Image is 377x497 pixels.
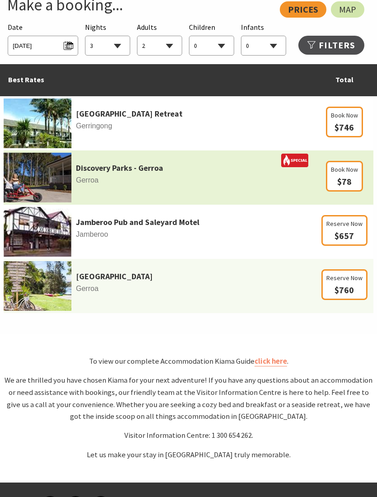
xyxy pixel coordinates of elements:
img: 341340-primary-01e7c4ec-2bb2-4952-9e85-574f5e777e2c.jpg [4,261,71,311]
img: Footballa.jpg [4,207,71,257]
span: $746 [335,122,354,133]
img: 341233-primary-1e441c39-47ed-43bc-a084-13db65cabecb.jpg [4,153,71,202]
span: Gerringong [4,120,315,132]
span: Reserve Now [326,219,363,229]
a: [GEOGRAPHIC_DATA] Retreat [76,108,183,121]
div: Choose a number of nights [85,22,130,56]
div: Please choose your desired arrival date [8,22,78,56]
a: click here [254,356,287,366]
a: Jamberoo Pub and Saleyard Motel [76,216,199,229]
span: Children [189,23,215,32]
p: To view our complete Accommodation Kiama Guide . [4,356,373,368]
span: Infants [241,23,264,32]
p: Visitor Information Centre: 1 300 654 262. [4,430,373,442]
img: parkridgea.jpg [4,98,71,148]
span: Reserve Now [326,273,363,283]
span: Gerroa [4,174,315,186]
span: Jamberoo [4,229,315,240]
span: Map [339,6,356,13]
a: Reserve Now $657 [321,232,368,241]
span: Adults [137,23,157,32]
span: $657 [335,230,354,241]
span: Book Now [331,164,358,174]
td: Best Rates [4,64,315,96]
span: [DATE] [13,38,73,51]
span: $760 [335,284,354,295]
td: Total [315,64,373,96]
a: Discovery Parks - Gerroa [76,162,163,175]
a: Book Now $78 [326,178,363,187]
span: Gerroa [4,283,315,295]
a: Map [331,1,364,18]
p: Let us make your stay in [GEOGRAPHIC_DATA] truly memorable. [4,449,373,461]
a: [GEOGRAPHIC_DATA] [76,270,153,283]
a: Reserve Now $760 [321,286,368,295]
span: Nights [85,22,106,33]
a: Book Now $746 [326,123,363,132]
p: We are thrilled you have chosen Kiama for your next adventure! If you have any questions about an... [4,375,373,423]
span: $78 [337,176,352,187]
span: Book Now [331,110,358,120]
span: Date [8,23,23,32]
